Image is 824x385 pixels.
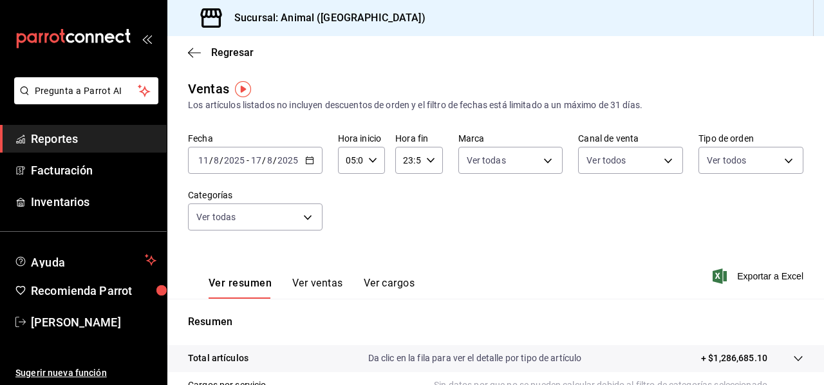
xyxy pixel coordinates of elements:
[209,277,415,299] div: navigation tabs
[707,154,746,167] span: Ver todos
[188,314,803,330] p: Resumen
[715,268,803,284] button: Exportar a Excel
[586,154,626,167] span: Ver todos
[15,366,156,380] span: Sugerir nueva función
[368,352,582,365] p: Da clic en la fila para ver el detalle por tipo de artículo
[262,155,266,165] span: /
[14,77,158,104] button: Pregunta a Parrot AI
[220,155,223,165] span: /
[467,154,506,167] span: Ver todas
[292,277,343,299] button: Ver ventas
[31,130,156,147] span: Reportes
[196,211,236,223] span: Ver todas
[31,193,156,211] span: Inventarios
[31,282,156,299] span: Recomienda Parrot
[188,134,323,143] label: Fecha
[578,134,683,143] label: Canal de venta
[223,155,245,165] input: ----
[247,155,249,165] span: -
[188,352,248,365] p: Total artículos
[273,155,277,165] span: /
[277,155,299,165] input: ----
[235,81,251,97] img: Tooltip marker
[213,155,220,165] input: --
[9,93,158,107] a: Pregunta a Parrot AI
[188,191,323,200] label: Categorías
[701,352,767,365] p: + $1,286,685.10
[35,84,138,98] span: Pregunta a Parrot AI
[209,155,213,165] span: /
[250,155,262,165] input: --
[364,277,415,299] button: Ver cargos
[267,155,273,165] input: --
[458,134,563,143] label: Marca
[188,99,803,112] div: Los artículos listados no incluyen descuentos de orden y el filtro de fechas está limitado a un m...
[31,162,156,179] span: Facturación
[224,10,426,26] h3: Sucursal: Animal ([GEOGRAPHIC_DATA])
[31,252,140,268] span: Ayuda
[698,134,803,143] label: Tipo de orden
[142,33,152,44] button: open_drawer_menu
[209,277,272,299] button: Ver resumen
[188,46,254,59] button: Regresar
[31,314,156,331] span: [PERSON_NAME]
[198,155,209,165] input: --
[211,46,254,59] span: Regresar
[188,79,229,99] div: Ventas
[395,134,442,143] label: Hora fin
[338,134,385,143] label: Hora inicio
